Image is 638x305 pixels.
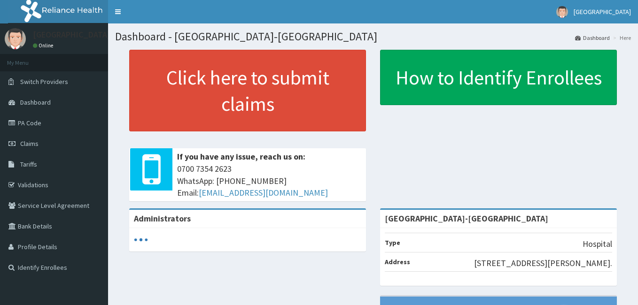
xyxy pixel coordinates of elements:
a: Dashboard [575,34,610,42]
b: Type [385,238,400,247]
p: [STREET_ADDRESS][PERSON_NAME]. [474,257,612,269]
strong: [GEOGRAPHIC_DATA]-[GEOGRAPHIC_DATA] [385,213,548,224]
b: Administrators [134,213,191,224]
a: How to Identify Enrollees [380,50,617,105]
li: Here [611,34,631,42]
span: [GEOGRAPHIC_DATA] [574,8,631,16]
span: Tariffs [20,160,37,168]
b: Address [385,258,410,266]
p: Hospital [583,238,612,250]
span: 0700 7354 2623 WhatsApp: [PHONE_NUMBER] Email: [177,163,361,199]
h1: Dashboard - [GEOGRAPHIC_DATA]-[GEOGRAPHIC_DATA] [115,30,631,43]
span: Dashboard [20,98,51,107]
p: [GEOGRAPHIC_DATA] [33,30,110,39]
b: If you have any issue, reach us on: [177,151,305,162]
svg: audio-loading [134,233,148,247]
a: [EMAIL_ADDRESS][DOMAIN_NAME] [199,187,328,198]
span: Switch Providers [20,77,68,86]
img: User Image [556,6,568,18]
span: Claims [20,139,39,148]
img: User Image [5,28,26,49]
a: Click here to submit claims [129,50,366,131]
a: Online [33,42,55,49]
